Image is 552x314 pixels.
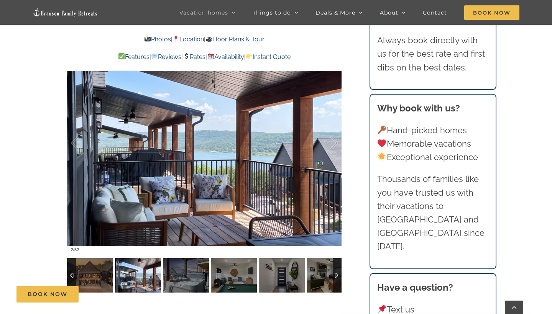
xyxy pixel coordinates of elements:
[33,8,98,17] img: Branson Family Retreats Logo
[377,124,489,164] p: Hand-picked homes Memorable vacations Exceptional experience
[259,258,305,293] img: 01-Wildflower-Lodge-at-Table-Rock-Lake-Branson-Family-Retreats-vacation-home-rental-1151-scaled.j...
[67,258,113,293] img: 00-Wildflower-Lodge-Rocky-Shores-summer-2023-1104-Edit-scaled.jpg-nggid041328-ngg0dyn-120x90-00f0...
[211,258,257,293] img: 08-Wildflower-Lodge-at-Table-Rock-Lake-Branson-Family-Retreats-vacation-home-rental-1101-scaled.j...
[253,10,291,15] span: Things to do
[377,172,489,253] p: Thousands of families like you have trusted us with their vacations to [GEOGRAPHIC_DATA] and [GEO...
[145,36,151,42] img: 📸
[151,53,181,61] a: Reviews
[205,36,264,43] a: Floor Plans & Tour
[173,36,179,42] img: 📍
[16,286,79,303] a: Book Now
[315,10,355,15] span: Deals & More
[423,10,447,15] span: Contact
[377,34,489,74] p: Always book directly with us for the best rate and first dibs on the best dates.
[115,258,161,293] img: 05-Wildflower-Lodge-at-Table-Rock-Lake-Branson-Family-Retreats-vacation-home-rental-1139-scaled.j...
[179,10,228,15] span: Vacation homes
[307,258,353,293] img: 02-Wildflower-Lodge-at-Table-Rock-Lake-Branson-Family-Retreats-vacation-home-rental-1123-scaled.j...
[67,34,342,44] p: | |
[378,152,386,161] img: 🌟
[172,36,204,43] a: Location
[464,5,519,20] span: Book Now
[378,305,386,313] img: 📌
[380,10,398,15] span: About
[183,53,205,61] a: Rates
[144,36,171,43] a: Photos
[163,258,209,293] img: 09-Wildflower-Lodge-lake-view-vacation-rental-1120-Edit-scaled.jpg-nggid041311-ngg0dyn-120x90-00f...
[246,53,291,61] a: Instant Quote
[118,53,125,59] img: ✅
[118,53,149,61] a: Features
[377,282,453,293] strong: Have a question?
[206,36,212,42] img: 🎥
[183,53,189,59] img: 💲
[378,126,386,134] img: 🔑
[377,101,489,115] h3: Why book with us?
[378,139,386,147] img: ❤️
[208,53,214,59] img: 📆
[246,53,252,59] img: 👉
[67,52,342,62] p: | | | |
[151,53,158,59] img: 💬
[207,53,244,61] a: Availability
[28,291,67,298] span: Book Now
